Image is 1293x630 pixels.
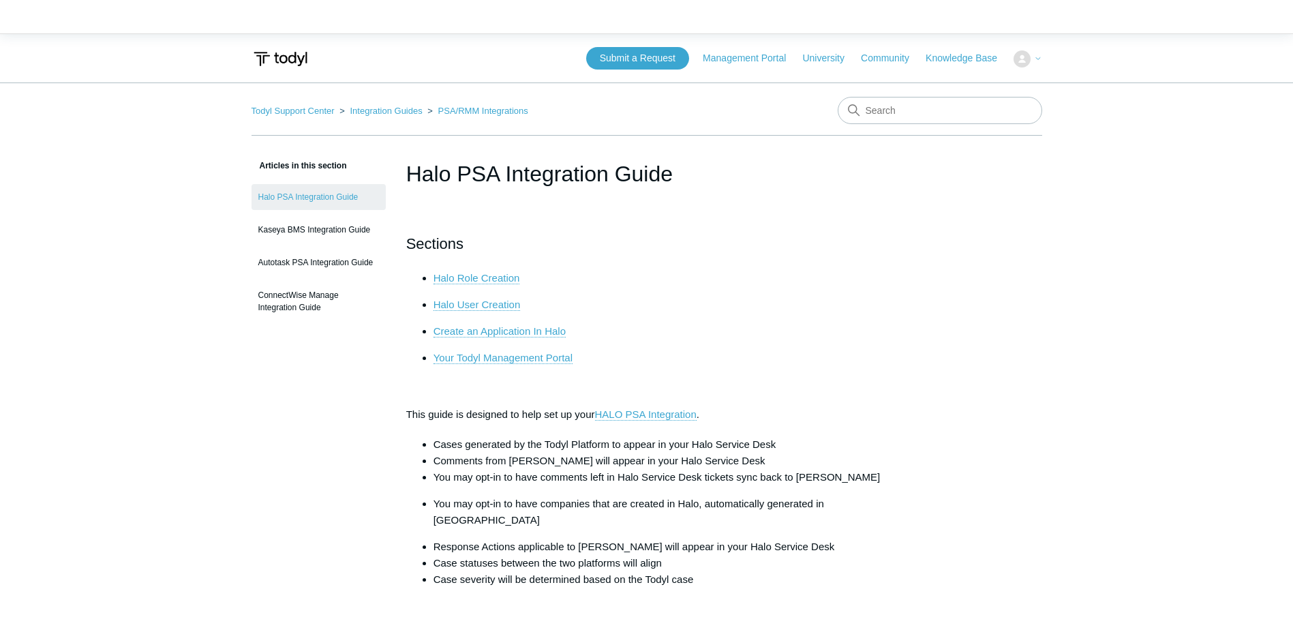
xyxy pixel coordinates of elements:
a: Autotask PSA Integration Guide [252,250,386,275]
a: Knowledge Base [926,51,1011,65]
li: You may opt-in to have comments left in Halo Service Desk tickets sync back to [PERSON_NAME] [433,469,887,485]
li: Integration Guides [337,106,425,116]
a: ConnectWise Manage Integration Guide [252,282,386,320]
p: This guide is designed to help set up your . [406,406,887,423]
a: Community [861,51,923,65]
p: You may opt-in to have companies that are created in Halo, automatically generated in [GEOGRAPHIC... [433,496,887,528]
li: PSA/RMM Integrations [425,106,528,116]
a: Management Portal [703,51,800,65]
li: Cases generated by the Todyl Platform to appear in your Halo Service Desk [433,436,887,453]
li: Todyl Support Center [252,106,337,116]
a: Halo PSA Integration Guide [252,184,386,210]
a: Your Todyl Management Portal [433,352,573,364]
a: Halo User Creation [433,299,521,311]
a: PSA/RMM Integrations [438,106,528,116]
a: Submit a Request [586,47,689,70]
li: Response Actions applicable to [PERSON_NAME] will appear in your Halo Service Desk [433,539,887,555]
a: Halo Role Creation [433,272,520,284]
h2: Sections [406,232,887,256]
li: Comments from [PERSON_NAME] will appear in your Halo Service Desk [433,453,887,469]
a: HALO PSA Integration [595,408,697,421]
h1: Halo PSA Integration Guide [406,157,887,190]
a: Create an Application In Halo [433,325,566,337]
a: Integration Guides [350,106,422,116]
input: Search [838,97,1042,124]
li: Case severity will be determined based on the Todyl case [433,571,887,588]
span: Articles in this section [252,161,347,170]
img: Todyl Support Center Help Center home page [252,46,309,72]
a: University [802,51,857,65]
li: Case statuses between the two platforms will align [433,555,887,571]
a: Kaseya BMS Integration Guide [252,217,386,243]
a: Todyl Support Center [252,106,335,116]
